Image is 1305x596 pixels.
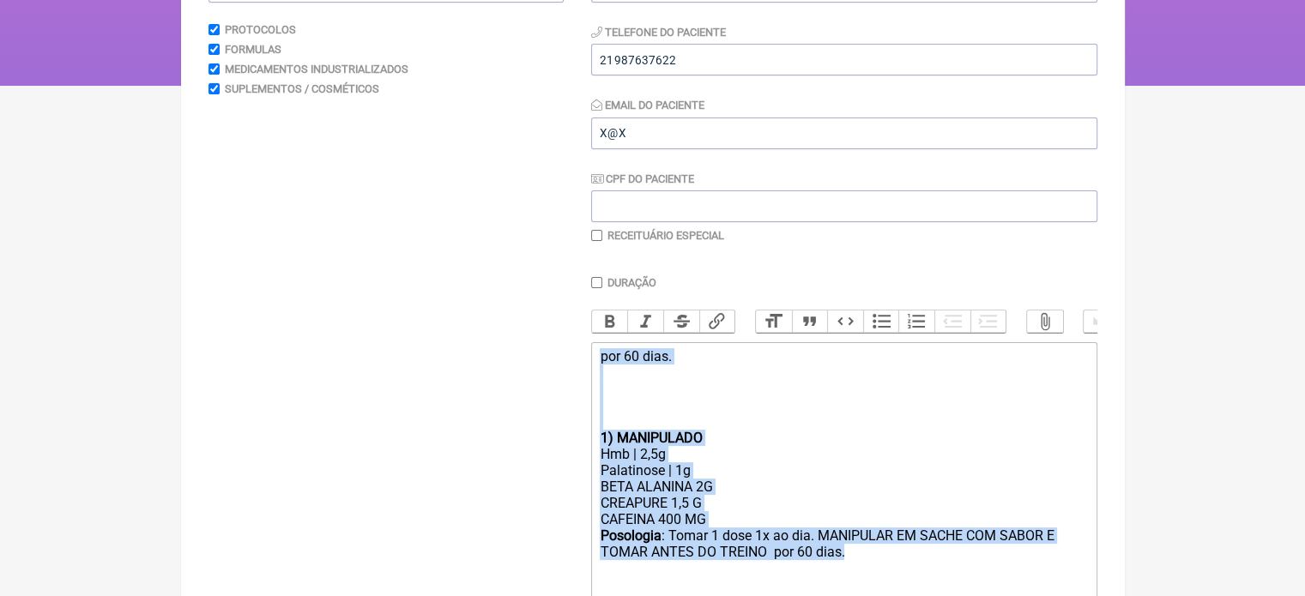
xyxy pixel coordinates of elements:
[225,43,281,56] label: Formulas
[600,479,1087,527] div: BETA ALANINA 2G CREAPURE 1,5 G CAFEINA 400 MG
[225,82,379,95] label: Suplementos / Cosméticos
[792,310,828,333] button: Quote
[592,310,628,333] button: Bold
[600,462,1087,479] div: Palatinose | 1g
[225,23,296,36] label: Protocolos
[970,310,1006,333] button: Increase Level
[663,310,699,333] button: Strikethrough
[600,446,1087,462] div: Hmb | 2,5g
[699,310,735,333] button: Link
[1027,310,1063,333] button: Attach Files
[591,26,726,39] label: Telefone do Paciente
[898,310,934,333] button: Numbers
[934,310,970,333] button: Decrease Level
[600,527,661,544] strong: Posologia
[600,348,1087,381] div: por 60 dias.
[225,63,408,75] label: Medicamentos Industrializados
[756,310,792,333] button: Heading
[1084,310,1120,333] button: Undo
[600,527,1087,593] div: : Tomar 1 dose 1x ao dia. MANIPULAR EM SACHE COM SABOR E TOMAR ANTES DO TREINO por 60 dias.
[627,310,663,333] button: Italic
[863,310,899,333] button: Bullets
[827,310,863,333] button: Code
[591,99,704,111] label: Email do Paciente
[607,276,656,289] label: Duração
[591,172,694,185] label: CPF do Paciente
[607,229,724,242] label: Receituário Especial
[600,430,702,446] strong: 1) MANIPULADO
